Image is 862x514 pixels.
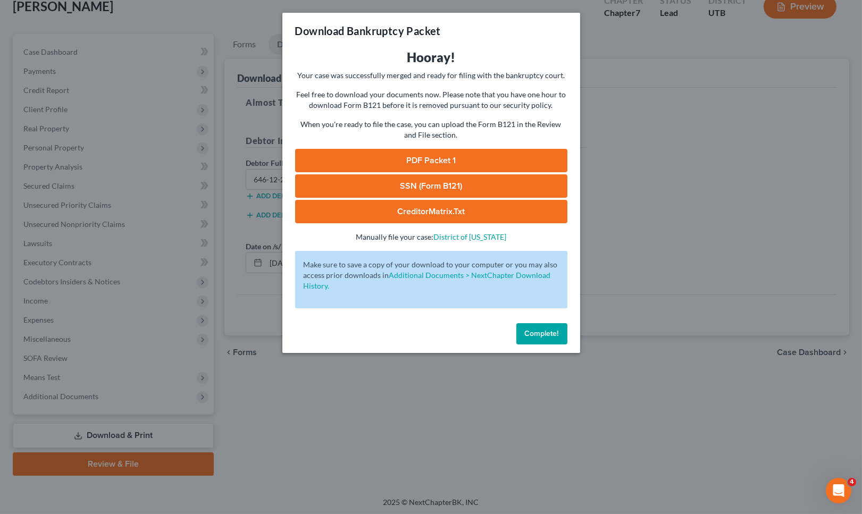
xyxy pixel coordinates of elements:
[295,49,567,66] h3: Hooray!
[525,329,559,338] span: Complete!
[848,478,856,486] span: 4
[295,119,567,140] p: When you're ready to file the case, you can upload the Form B121 in the Review and File section.
[826,478,851,503] iframe: Intercom live chat
[304,259,559,291] p: Make sure to save a copy of your download to your computer or you may also access prior downloads in
[295,89,567,111] p: Feel free to download your documents now. Please note that you have one hour to download Form B12...
[295,70,567,81] p: Your case was successfully merged and ready for filing with the bankruptcy court.
[516,323,567,344] button: Complete!
[304,271,551,290] a: Additional Documents > NextChapter Download History.
[295,174,567,198] a: SSN (Form B121)
[295,200,567,223] a: CreditorMatrix.txt
[433,232,506,241] a: District of [US_STATE]
[295,232,567,242] p: Manually file your case:
[295,23,441,38] h3: Download Bankruptcy Packet
[295,149,567,172] a: PDF Packet 1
